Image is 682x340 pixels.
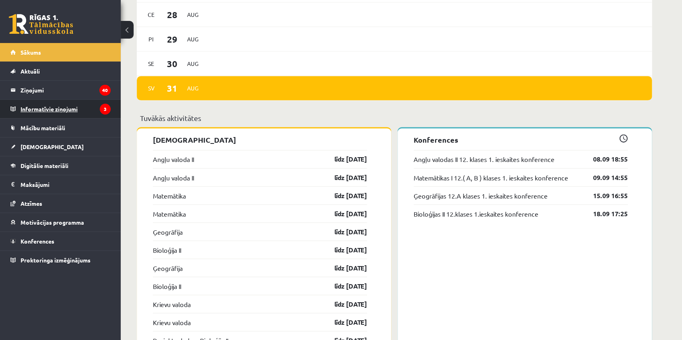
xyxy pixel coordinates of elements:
[160,82,185,95] span: 31
[143,57,160,70] span: Se
[10,81,111,99] a: Ziņojumi40
[10,119,111,137] a: Mācību materiāli
[99,85,111,96] i: 40
[160,8,185,21] span: 28
[320,209,367,218] a: līdz [DATE]
[143,33,160,45] span: Pi
[143,82,160,94] span: Sv
[414,190,548,200] a: Ģeogrāfijas 12.A klases 1. ieskaites konference
[21,219,84,226] span: Motivācijas programma
[414,154,554,164] a: Angļu valodas II 12. klases 1. ieskaites konference
[10,194,111,213] a: Atzīmes
[414,134,628,145] p: Konferences
[21,124,65,131] span: Mācību materiāli
[320,299,367,309] a: līdz [DATE]
[10,156,111,175] a: Digitālie materiāli
[153,209,186,218] a: Matemātika
[140,113,649,123] p: Tuvākās aktivitātes
[10,175,111,194] a: Maksājumi
[153,190,186,200] a: Matemātika
[153,172,194,182] a: Angļu valoda II
[320,263,367,272] a: līdz [DATE]
[143,8,160,21] span: Ce
[21,81,111,99] legend: Ziņojumi
[184,57,201,70] span: Aug
[153,281,181,291] a: Bioloģija II
[9,14,73,34] a: Rīgas 1. Tālmācības vidusskola
[414,209,538,218] a: Bioloģijas II 12.klases 1.ieskaites konference
[153,263,183,272] a: Ģeogrāfija
[320,317,367,327] a: līdz [DATE]
[414,172,568,182] a: Matemātikas I 12.( A, B ) klases 1. ieskaites konference
[10,100,111,118] a: Informatīvie ziņojumi3
[21,238,54,245] span: Konferences
[21,175,111,194] legend: Maksājumi
[153,299,191,309] a: Krievu valoda
[21,49,41,56] span: Sākums
[581,172,628,182] a: 09.09 14:55
[320,245,367,254] a: līdz [DATE]
[320,281,367,291] a: līdz [DATE]
[184,82,201,94] span: Aug
[153,227,183,236] a: Ģeogrāfija
[10,251,111,269] a: Proktoringa izmēģinājums
[21,256,91,264] span: Proktoringa izmēģinājums
[581,154,628,164] a: 08.09 18:55
[153,245,181,254] a: Bioloģija II
[320,154,367,164] a: līdz [DATE]
[320,190,367,200] a: līdz [DATE]
[160,33,185,46] span: 29
[100,104,111,115] i: 3
[10,137,111,156] a: [DEMOGRAPHIC_DATA]
[581,190,628,200] a: 15.09 16:55
[21,200,42,207] span: Atzīmes
[581,209,628,218] a: 18.09 17:25
[21,68,40,75] span: Aktuāli
[10,43,111,61] a: Sākums
[153,317,191,327] a: Krievu valoda
[184,8,201,21] span: Aug
[320,227,367,236] a: līdz [DATE]
[160,57,185,70] span: 30
[10,62,111,80] a: Aktuāli
[320,172,367,182] a: līdz [DATE]
[21,143,84,150] span: [DEMOGRAPHIC_DATA]
[21,162,68,169] span: Digitālie materiāli
[21,100,111,118] legend: Informatīvie ziņojumi
[153,134,367,145] p: [DEMOGRAPHIC_DATA]
[10,232,111,250] a: Konferences
[153,154,194,164] a: Angļu valoda II
[184,33,201,45] span: Aug
[10,213,111,231] a: Motivācijas programma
